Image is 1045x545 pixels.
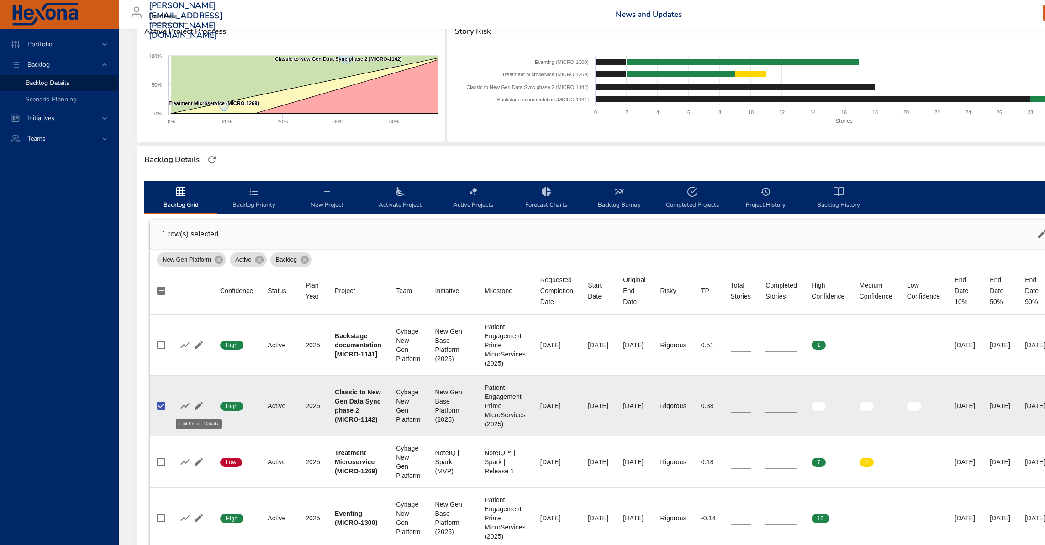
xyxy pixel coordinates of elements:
[396,285,412,296] div: Team
[907,514,921,523] span: 0
[907,280,940,302] div: Low Confidence
[734,186,797,210] span: Project History
[396,285,420,296] span: Team
[1028,110,1033,115] text: 28
[860,341,874,349] span: 0
[990,341,1010,350] div: [DATE]
[502,72,589,77] text: Treatment Microservice (MICRO-1269)
[149,1,222,40] h3: [PERSON_NAME][EMAIL_ADDRESS][PERSON_NAME][DOMAIN_NAME]
[990,401,1010,410] div: [DATE]
[497,97,589,102] text: Backstage documentation [MICRO-1141]
[270,255,302,264] span: Backlog
[687,110,690,115] text: 6
[594,110,597,115] text: 0
[306,514,320,523] div: 2025
[779,110,785,115] text: 12
[812,341,826,349] span: 1
[623,514,645,523] div: [DATE]
[701,285,709,296] div: TP
[485,285,526,296] span: Milestone
[540,514,573,523] div: [DATE]
[220,341,243,349] span: High
[515,186,577,210] span: Forecast Charts
[178,338,192,352] button: Show Burnup
[841,110,847,115] text: 16
[588,341,608,350] div: [DATE]
[661,186,723,210] span: Completed Projects
[230,255,257,264] span: Active
[178,399,192,413] button: Show Burnup
[588,280,608,302] div: Start Date
[812,280,844,302] div: Sort
[616,9,682,20] a: News and Updates
[907,341,921,349] span: 0
[435,500,470,536] div: New Gen Base Platform (2025)
[656,110,659,115] text: 4
[701,457,716,466] div: 0.18
[278,119,288,124] text: 40%
[335,285,381,296] span: Project
[396,285,412,296] div: Sort
[178,455,192,469] button: Show Burnup
[623,457,645,466] div: [DATE]
[860,458,874,466] span: 2
[485,285,512,296] div: Milestone
[807,186,870,210] span: Backlog History
[718,110,721,115] text: 8
[812,458,826,466] span: 7
[540,274,573,307] div: Sort
[540,401,573,410] div: [DATE]
[142,152,202,167] div: Backlog Details
[306,457,320,466] div: 2025
[955,274,975,307] div: End Date 10%
[540,457,573,466] div: [DATE]
[205,153,219,167] button: Refresh Page
[660,341,686,350] div: Rigorous
[396,388,420,424] div: Cybage New Gen Platform
[152,82,162,88] text: 50%
[268,401,291,410] div: Active
[369,186,431,210] span: Activate Project
[990,514,1010,523] div: [DATE]
[535,59,589,65] text: Eventing (MICRO-1300)
[660,285,676,296] div: Sort
[220,285,253,296] div: Sort
[748,110,754,115] text: 10
[588,186,650,210] span: Backlog Burnup
[270,252,312,267] div: Backlog
[990,274,1010,307] div: End Date 50%
[306,401,320,410] div: 2025
[396,444,420,480] div: Cybage New Gen Platform
[540,274,573,307] div: Requested Completion Date
[220,514,243,523] span: High
[435,285,459,296] div: Initiative
[588,514,608,523] div: [DATE]
[435,285,470,296] span: Initiative
[701,401,716,410] div: 0.38
[907,458,921,466] span: 0
[485,383,526,429] div: Patient Engagement Prime MicroServices (2025)
[860,280,892,302] div: Medium Confidence
[11,3,79,26] img: Hexona
[26,95,77,104] span: Scenario Planning
[435,285,459,296] div: Sort
[20,40,60,48] span: Portfolio
[955,514,975,523] div: [DATE]
[335,510,378,526] b: Eventing (MICRO-1300)
[623,341,645,350] div: [DATE]
[812,280,844,302] span: High Confidence
[268,341,291,350] div: Active
[222,119,232,124] text: 20%
[765,280,797,302] div: Completed Stories
[296,186,358,210] span: New Project
[623,274,645,307] div: Original End Date
[955,401,975,410] div: [DATE]
[268,285,286,296] div: Sort
[872,110,878,115] text: 18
